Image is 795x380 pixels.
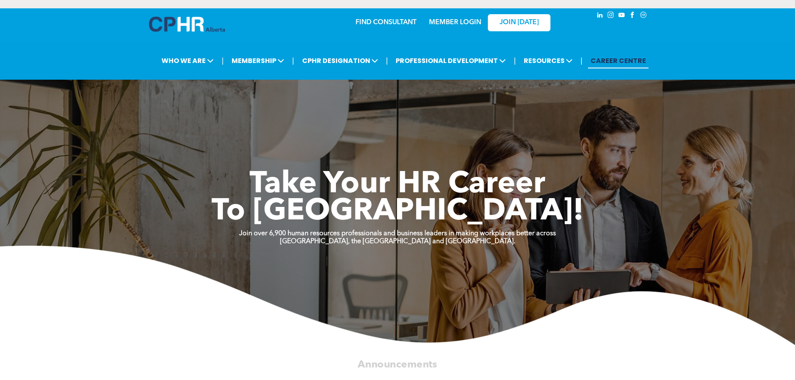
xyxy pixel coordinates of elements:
li: | [386,52,388,69]
span: WHO WE ARE [159,53,216,68]
a: linkedin [596,10,605,22]
span: To [GEOGRAPHIC_DATA]! [212,197,584,227]
img: A blue and white logo for cp alberta [149,17,225,32]
strong: [GEOGRAPHIC_DATA], the [GEOGRAPHIC_DATA] and [GEOGRAPHIC_DATA]. [280,238,515,245]
span: CPHR DESIGNATION [300,53,381,68]
span: Take Your HR Career [250,170,545,200]
li: | [222,52,224,69]
span: RESOURCES [521,53,575,68]
a: CAREER CENTRE [588,53,649,68]
a: JOIN [DATE] [488,14,550,31]
span: Announcements [358,360,437,370]
a: Social network [639,10,648,22]
li: | [514,52,516,69]
a: instagram [606,10,616,22]
a: FIND CONSULTANT [356,19,416,26]
li: | [292,52,294,69]
a: MEMBER LOGIN [429,19,481,26]
li: | [580,52,583,69]
strong: Join over 6,900 human resources professionals and business leaders in making workplaces better ac... [239,230,556,237]
span: JOIN [DATE] [500,19,539,27]
a: facebook [628,10,637,22]
a: youtube [617,10,626,22]
span: MEMBERSHIP [229,53,287,68]
span: PROFESSIONAL DEVELOPMENT [393,53,508,68]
